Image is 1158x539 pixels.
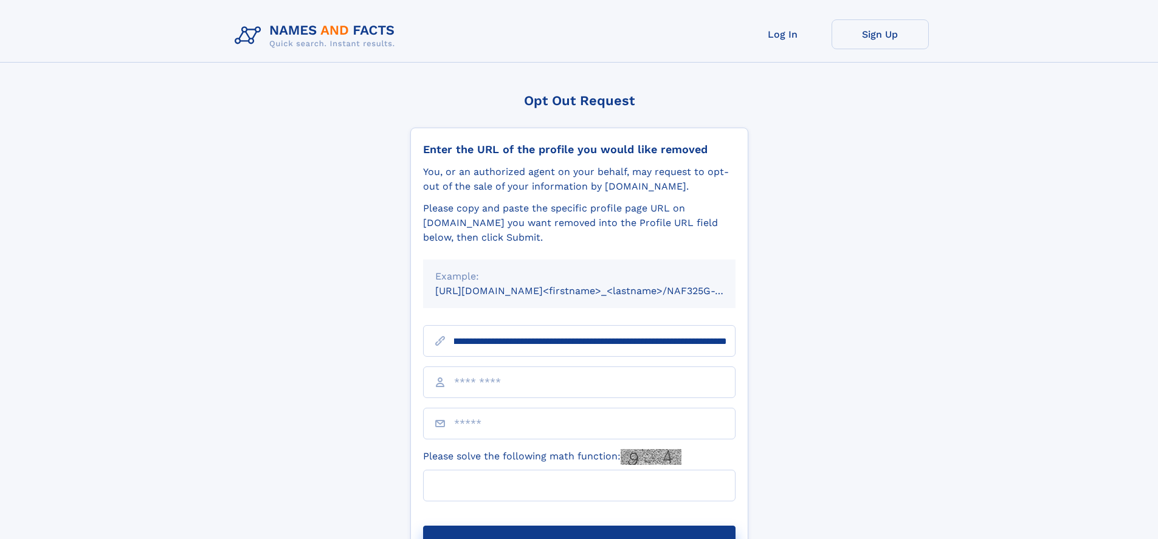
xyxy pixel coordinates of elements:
[435,269,723,284] div: Example:
[734,19,832,49] a: Log In
[230,19,405,52] img: Logo Names and Facts
[832,19,929,49] a: Sign Up
[423,165,736,194] div: You, or an authorized agent on your behalf, may request to opt-out of the sale of your informatio...
[435,285,759,297] small: [URL][DOMAIN_NAME]<firstname>_<lastname>/NAF325G-xxxxxxxx
[410,93,748,108] div: Opt Out Request
[423,201,736,245] div: Please copy and paste the specific profile page URL on [DOMAIN_NAME] you want removed into the Pr...
[423,449,681,465] label: Please solve the following math function:
[423,143,736,156] div: Enter the URL of the profile you would like removed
